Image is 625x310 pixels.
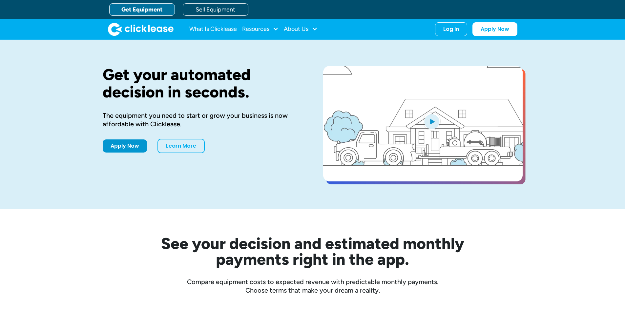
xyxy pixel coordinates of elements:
[103,111,302,128] div: The equipment you need to start or grow your business is now affordable with Clicklease.
[242,23,279,36] div: Resources
[472,22,517,36] a: Apply Now
[323,66,523,181] a: open lightbox
[103,278,523,295] div: Compare equipment costs to expected revenue with predictable monthly payments. Choose terms that ...
[129,236,496,267] h2: See your decision and estimated monthly payments right in the app.
[109,3,175,16] a: Get Equipment
[189,23,237,36] a: What Is Clicklease
[443,26,459,32] div: Log In
[284,23,318,36] div: About Us
[103,66,302,101] h1: Get your automated decision in seconds.
[423,112,441,131] img: Blue play button logo on a light blue circular background
[183,3,248,16] a: Sell Equipment
[108,23,174,36] a: home
[157,139,205,153] a: Learn More
[103,139,147,153] a: Apply Now
[108,23,174,36] img: Clicklease logo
